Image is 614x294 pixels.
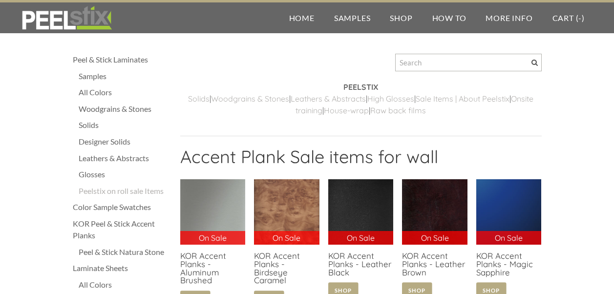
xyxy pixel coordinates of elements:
a: Leathers & Abstracts [79,152,170,164]
span: | [414,94,416,104]
a: Sale Items | About Peelstix [416,94,509,104]
a: Home [279,2,324,33]
a: Color Sample Swatches [73,201,170,213]
input: Search [395,54,542,71]
a: Leathers & Abstract [291,94,362,104]
a: Peelstix on roll sale Items [79,185,170,197]
a: Peel & Stick Laminates [73,54,170,65]
a: Shop [380,2,422,33]
a: s [422,105,426,115]
a: All Colors [79,86,170,98]
a: High Glosses [367,94,414,104]
a: All Colors [79,279,170,291]
span: | [289,94,291,104]
a: Raw back film [370,105,422,115]
span: Search [531,60,538,66]
strong: PEELSTIX [343,82,378,92]
a: s [362,94,366,104]
a: Designer Solids [79,136,170,147]
a: Cart (-) [543,2,594,33]
a: Samples [324,2,381,33]
a: How To [423,2,476,33]
a: Samples [79,70,170,82]
a: KOR Peel & Stick Accent Planks [73,218,170,241]
a: More Info [476,2,542,33]
span: | [366,94,367,104]
a: ​Solids [188,94,210,104]
a: House-wrap [324,105,369,115]
span: | [509,94,511,104]
a: s [285,94,289,104]
img: REFACE SUPPLIES [20,6,114,30]
a: Laminate Sheets [73,262,170,274]
a: Glosses [79,168,170,180]
a: Solids [79,119,170,131]
span: | [210,94,211,104]
a: Peel & Stick Natura Stone [79,246,170,258]
span: | [322,105,324,115]
a: Woodgrains & Stones [79,103,170,115]
span: | [369,105,370,115]
span: - [578,13,582,22]
a: Woodgrains & Stone [211,94,285,104]
h2: Accent Plank Sale items for wall [180,146,542,174]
